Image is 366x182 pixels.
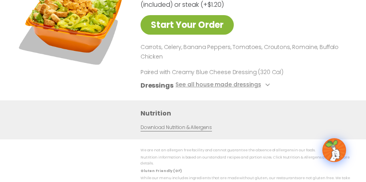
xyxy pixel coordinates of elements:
[141,124,212,131] a: Download Nutrition & Allergens
[141,68,287,76] p: Paired with Creamy Blue Cheese Dressing (320 Cal)
[175,80,272,90] button: See all house made dressings
[141,168,182,173] strong: Gluten Friendly (GF)
[141,15,234,35] a: Start Your Order
[323,139,345,161] img: wpChatIcon
[141,155,350,167] p: Nutrition information is based on our standard recipes and portion sizes. Click Nutrition & Aller...
[141,108,354,118] h3: Nutrition
[141,147,350,153] p: We are not an allergen free facility and cannot guarantee the absence of allergens in our foods.
[141,43,348,62] p: Carrots, Celery, Banana Peppers, Tomatoes, Croutons, Romaine, Buffalo Chicken
[141,80,173,90] h3: Dressings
